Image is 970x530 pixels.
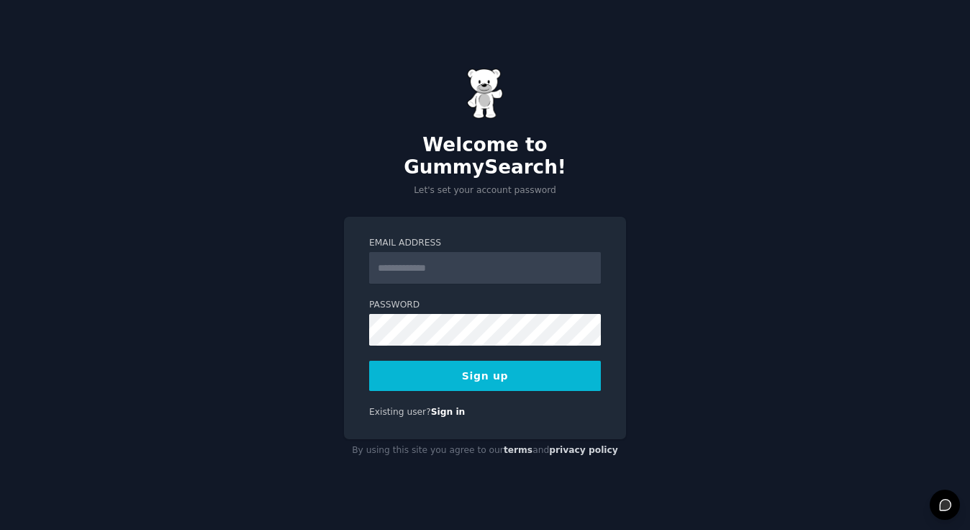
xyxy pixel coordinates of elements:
[369,407,431,417] span: Existing user?
[369,237,601,250] label: Email Address
[344,134,626,179] h2: Welcome to GummySearch!
[344,184,626,197] p: Let's set your account password
[431,407,466,417] a: Sign in
[549,445,618,455] a: privacy policy
[344,439,626,462] div: By using this site you agree to our and
[467,68,503,119] img: Gummy Bear
[504,445,532,455] a: terms
[369,361,601,391] button: Sign up
[369,299,601,312] label: Password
